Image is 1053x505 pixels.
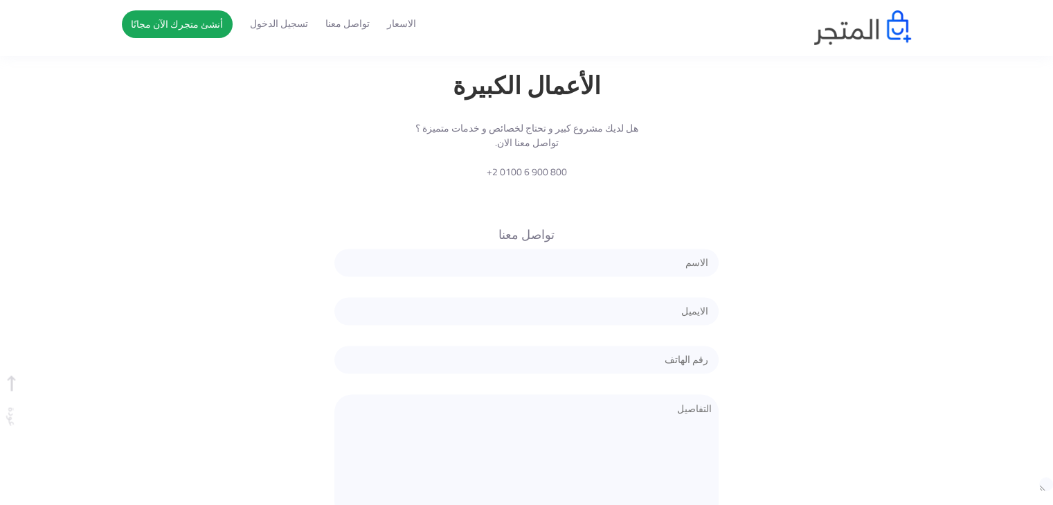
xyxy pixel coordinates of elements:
span: عودة [3,375,21,427]
h4: تواصل معنا [334,228,719,242]
span: هل لديك مشروع كبير و تحتاج لخصائص و خدمات متميزة ؟ تواصل معنا الان. [414,121,640,150]
img: logo [814,10,911,45]
a: الاسعار [387,17,416,31]
input: رقم الهاتف [334,346,719,373]
input: الايميل [334,297,719,325]
span: +2 0100 6 900 800 [414,165,640,179]
a: أنشئ متجرك الآن مجانًا [122,10,233,38]
a: تواصل معنا [325,17,370,31]
input: الاسم [334,249,719,276]
a: تسجيل الدخول [250,17,308,31]
h2: الأعمال الكبيرة [132,67,921,104]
